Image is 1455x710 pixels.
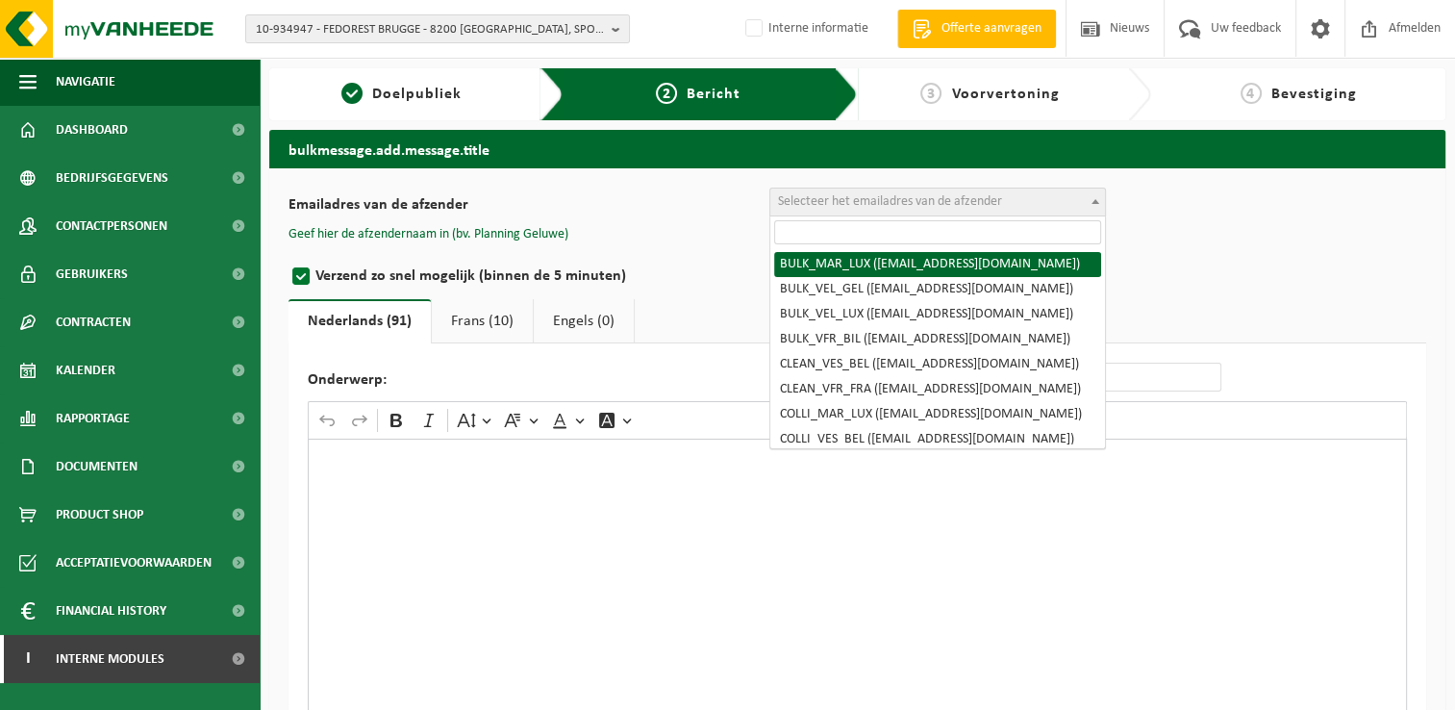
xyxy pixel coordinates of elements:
[951,87,1059,102] span: Voorvertoning
[774,377,1101,402] li: CLEAN_VFR_FRA ([EMAIL_ADDRESS][DOMAIN_NAME])
[774,302,1101,327] li: BULK_VEL_LUX ([EMAIL_ADDRESS][DOMAIN_NAME])
[56,539,212,587] span: Acceptatievoorwaarden
[256,15,604,44] span: 10-934947 - FEDOREST BRUGGE - 8200 [GEOGRAPHIC_DATA], SPOORWEGSTRAAT
[288,299,431,343] a: Nederlands (91)
[534,299,634,343] a: Engels (0)
[56,106,128,154] span: Dashboard
[1241,83,1262,104] span: 4
[774,402,1101,427] li: COLLI_MAR_LUX ([EMAIL_ADDRESS][DOMAIN_NAME])
[56,154,168,202] span: Bedrijfsgegevens
[778,194,1002,209] span: Selecteer het emailadres van de afzender
[774,352,1101,377] li: CLEAN_VES_BEL ([EMAIL_ADDRESS][DOMAIN_NAME])
[56,443,138,491] span: Documenten
[937,19,1046,38] span: Offerte aanvragen
[920,83,941,104] span: 3
[432,299,533,343] a: Frans (10)
[288,263,769,290] label: Verzend zo snel mogelijk (binnen de 5 minuten)
[56,394,130,443] span: Rapportage
[309,402,1406,439] div: Editor toolbar
[56,346,115,394] span: Kalender
[56,58,115,106] span: Navigatie
[245,14,630,43] button: 10-934947 - FEDOREST BRUGGE - 8200 [GEOGRAPHIC_DATA], SPOORWEGSTRAAT
[897,10,1056,48] a: Offerte aanvragen
[308,372,789,392] label: Onderwerp:
[774,277,1101,302] li: BULK_VEL_GEL ([EMAIL_ADDRESS][DOMAIN_NAME])
[774,327,1101,352] li: BULK_VFR_BIL ([EMAIL_ADDRESS][DOMAIN_NAME])
[288,197,769,216] label: Emailadres van de afzender
[341,83,363,104] span: 1
[372,87,462,102] span: Doelpubliek
[687,87,740,102] span: Bericht
[269,130,1445,167] h2: bulkmessage.add.message.title
[774,252,1101,277] li: BULK_MAR_LUX ([EMAIL_ADDRESS][DOMAIN_NAME])
[56,635,164,683] span: Interne modules
[656,83,677,104] span: 2
[288,226,568,243] button: Geef hier de afzendernaam in (bv. Planning Geluwe)
[1271,87,1357,102] span: Bevestiging
[56,298,131,346] span: Contracten
[774,427,1101,452] li: COLLI_VES_BEL ([EMAIL_ADDRESS][DOMAIN_NAME])
[56,491,143,539] span: Product Shop
[56,250,128,298] span: Gebruikers
[56,587,166,635] span: Financial History
[741,14,868,43] label: Interne informatie
[19,635,37,683] span: I
[56,202,167,250] span: Contactpersonen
